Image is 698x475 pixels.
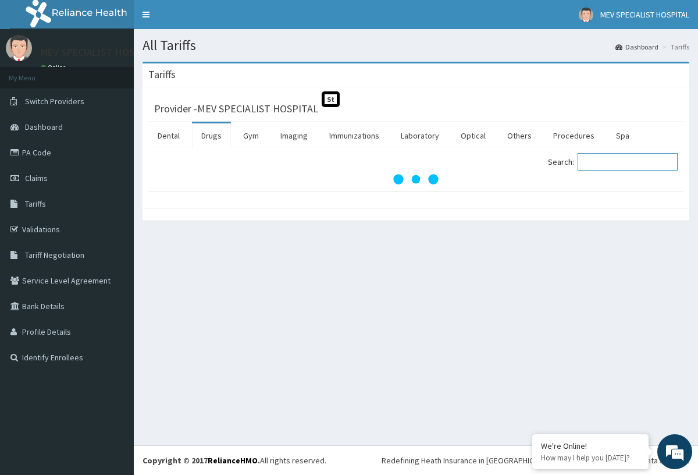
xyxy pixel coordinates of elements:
p: MEV SPECIALIST HOSPITAL [41,47,161,58]
a: RelianceHMO [208,455,258,466]
a: Procedures [544,123,604,148]
span: St [322,91,340,107]
p: How may I help you today? [541,453,640,463]
h1: All Tariffs [143,38,689,53]
span: Dashboard [25,122,63,132]
img: d_794563401_company_1708531726252_794563401 [22,58,47,87]
div: Chat with us now [60,65,195,80]
li: Tariffs [660,42,689,52]
a: Gym [234,123,268,148]
a: Dental [148,123,189,148]
a: Others [498,123,541,148]
img: User Image [579,8,593,22]
textarea: Type your message and hit 'Enter' [6,318,222,359]
span: Tariff Negotiation [25,250,84,260]
footer: All rights reserved. [134,445,698,475]
h3: Tariffs [148,69,176,80]
a: Immunizations [320,123,389,148]
strong: Copyright © 2017 . [143,455,260,466]
span: Switch Providers [25,96,84,107]
span: Tariffs [25,198,46,209]
label: Search: [548,153,678,171]
span: Claims [25,173,48,183]
input: Search: [578,153,678,171]
div: We're Online! [541,441,640,451]
a: Online [41,63,69,72]
a: Imaging [271,123,317,148]
a: Spa [607,123,639,148]
div: Minimize live chat window [191,6,219,34]
span: MEV SPECIALIST HOSPITAL [600,9,689,20]
div: Redefining Heath Insurance in [GEOGRAPHIC_DATA] using Telemedicine and Data Science! [382,455,689,466]
a: Optical [451,123,495,148]
a: Drugs [192,123,231,148]
a: Dashboard [615,42,658,52]
svg: audio-loading [393,156,439,203]
span: We're online! [67,147,161,264]
a: Laboratory [391,123,448,148]
img: User Image [6,35,32,61]
h3: Provider - MEV SPECIALIST HOSPITAL [154,104,318,114]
